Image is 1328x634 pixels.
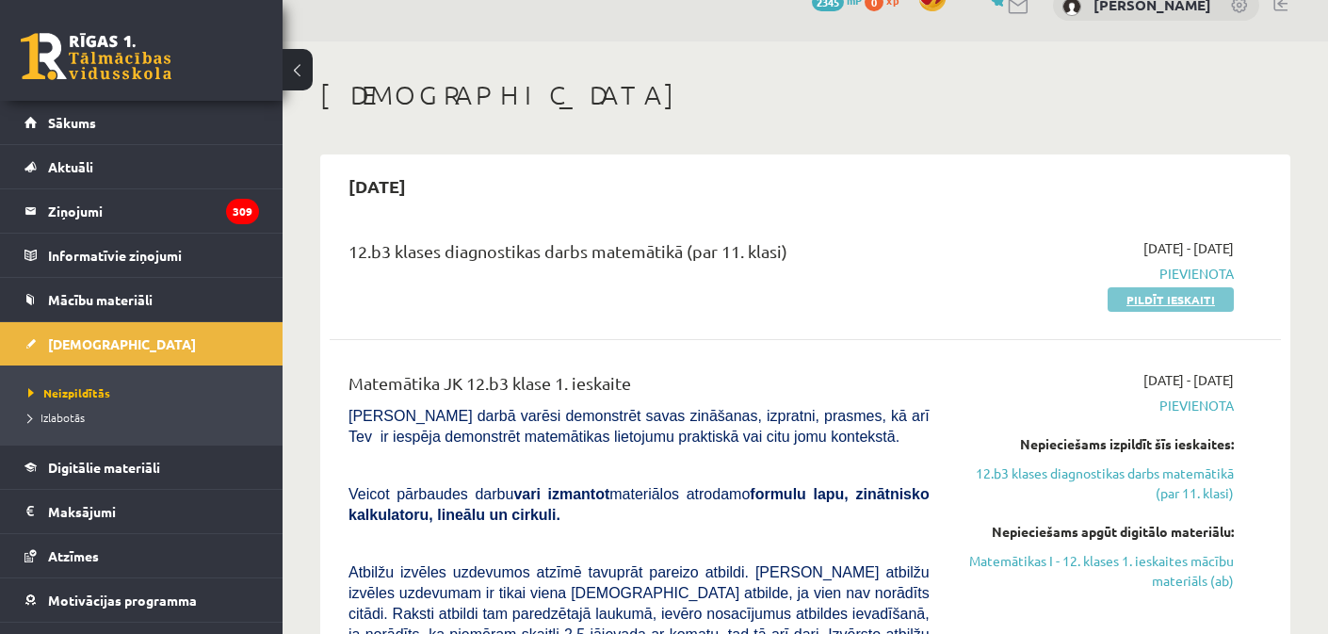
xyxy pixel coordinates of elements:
b: formulu lapu, zinātnisko kalkulatoru, lineālu un cirkuli. [348,486,930,523]
a: Pildīt ieskaiti [1108,287,1234,312]
span: Aktuāli [48,158,93,175]
span: Sākums [48,114,96,131]
span: Neizpildītās [28,385,110,400]
a: Aktuāli [24,145,259,188]
a: Neizpildītās [28,384,264,401]
a: Rīgas 1. Tālmācības vidusskola [21,33,171,80]
a: [DEMOGRAPHIC_DATA] [24,322,259,366]
span: Izlabotās [28,410,85,425]
a: Motivācijas programma [24,578,259,622]
span: Pievienota [958,264,1234,284]
h1: [DEMOGRAPHIC_DATA] [320,79,1290,111]
span: [DEMOGRAPHIC_DATA] [48,335,196,352]
span: Atzīmes [48,547,99,564]
span: [DATE] - [DATE] [1143,370,1234,390]
span: Veicot pārbaudes darbu materiālos atrodamo [348,486,930,523]
legend: Ziņojumi [48,189,259,233]
a: Digitālie materiāli [24,446,259,489]
h2: [DATE] [330,164,425,208]
a: Ziņojumi309 [24,189,259,233]
a: Informatīvie ziņojumi [24,234,259,277]
i: 309 [226,199,259,224]
span: Motivācijas programma [48,592,197,609]
span: [PERSON_NAME] darbā varēsi demonstrēt savas zināšanas, izpratni, prasmes, kā arī Tev ir iespēja d... [348,408,930,445]
legend: Informatīvie ziņojumi [48,234,259,277]
a: Izlabotās [28,409,264,426]
a: Sākums [24,101,259,144]
span: Pievienota [958,396,1234,415]
div: 12.b3 klases diagnostikas darbs matemātikā (par 11. klasi) [348,238,930,273]
a: Maksājumi [24,490,259,533]
div: Matemātika JK 12.b3 klase 1. ieskaite [348,370,930,405]
a: 12.b3 klases diagnostikas darbs matemātikā (par 11. klasi) [958,463,1234,503]
a: Matemātikas I - 12. klases 1. ieskaites mācību materiāls (ab) [958,551,1234,591]
div: Nepieciešams izpildīt šīs ieskaites: [958,434,1234,454]
span: [DATE] - [DATE] [1143,238,1234,258]
span: Mācību materiāli [48,291,153,308]
b: vari izmantot [513,486,609,502]
a: Mācību materiāli [24,278,259,321]
a: Atzīmes [24,534,259,577]
div: Nepieciešams apgūt digitālo materiālu: [958,522,1234,542]
legend: Maksājumi [48,490,259,533]
span: Digitālie materiāli [48,459,160,476]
